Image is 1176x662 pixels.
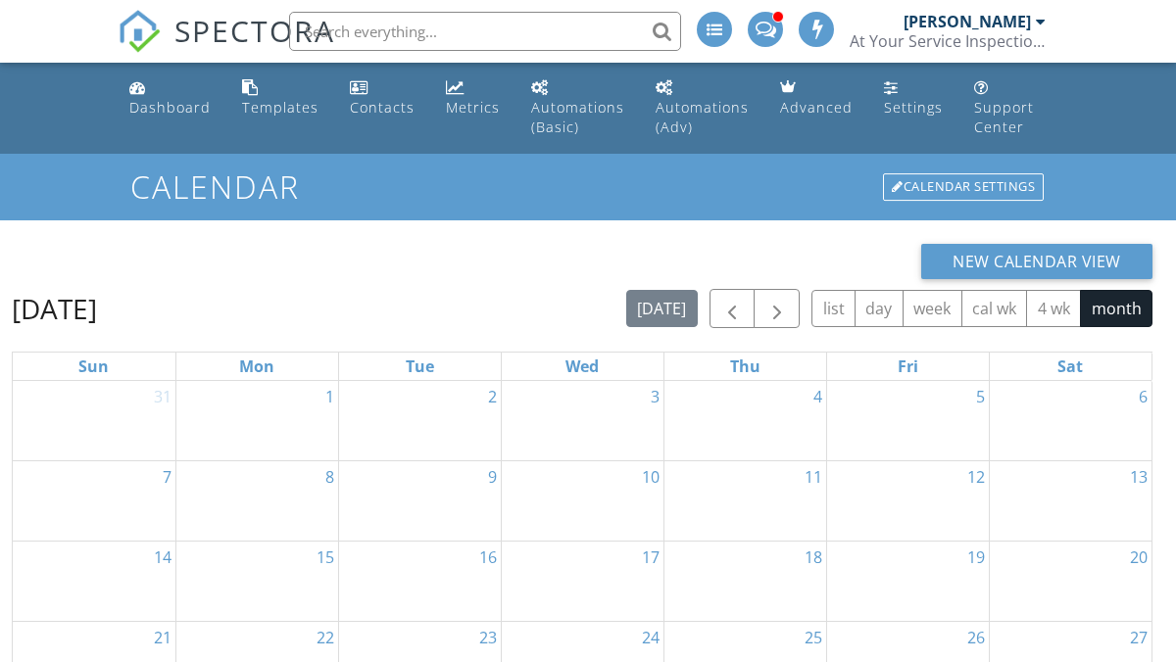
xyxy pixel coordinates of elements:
[710,289,756,329] button: Previous month
[647,381,663,412] a: Go to September 3, 2025
[876,71,951,126] a: Settings
[1126,622,1151,653] a: Go to September 27, 2025
[484,461,501,493] a: Go to September 9, 2025
[811,290,856,328] button: list
[313,542,338,573] a: Go to September 15, 2025
[883,173,1044,201] div: Calendar Settings
[338,381,501,461] td: Go to September 2, 2025
[150,622,175,653] a: Go to September 21, 2025
[921,244,1152,279] button: New Calendar View
[780,98,853,117] div: Advanced
[989,542,1151,622] td: Go to September 20, 2025
[894,353,922,380] a: Friday
[989,461,1151,542] td: Go to September 13, 2025
[801,622,826,653] a: Go to September 25, 2025
[13,542,175,622] td: Go to September 14, 2025
[484,381,501,412] a: Go to September 2, 2025
[446,98,500,117] div: Metrics
[13,461,175,542] td: Go to September 7, 2025
[1080,290,1152,328] button: month
[754,289,800,329] button: Next month
[826,542,989,622] td: Go to September 19, 2025
[150,381,175,412] a: Go to August 31, 2025
[656,98,749,136] div: Automations (Adv)
[402,353,438,380] a: Tuesday
[801,542,826,573] a: Go to September 18, 2025
[772,71,860,126] a: Advanced
[903,290,962,328] button: week
[989,381,1151,461] td: Go to September 6, 2025
[174,10,335,51] span: SPECTORA
[501,461,663,542] td: Go to September 10, 2025
[531,98,624,136] div: Automations (Basic)
[342,71,422,126] a: Contacts
[1126,461,1151,493] a: Go to September 13, 2025
[638,622,663,653] a: Go to September 24, 2025
[1026,290,1081,328] button: 4 wk
[242,98,318,117] div: Templates
[338,461,501,542] td: Go to September 9, 2025
[963,542,989,573] a: Go to September 19, 2025
[562,353,603,380] a: Wednesday
[963,622,989,653] a: Go to September 26, 2025
[129,98,211,117] div: Dashboard
[663,461,826,542] td: Go to September 11, 2025
[974,98,1034,136] div: Support Center
[350,98,415,117] div: Contacts
[150,542,175,573] a: Go to September 14, 2025
[638,542,663,573] a: Go to September 17, 2025
[881,171,1046,203] a: Calendar Settings
[626,290,698,328] button: [DATE]
[963,461,989,493] a: Go to September 12, 2025
[826,461,989,542] td: Go to September 12, 2025
[321,381,338,412] a: Go to September 1, 2025
[663,542,826,622] td: Go to September 18, 2025
[159,461,175,493] a: Go to September 7, 2025
[338,542,501,622] td: Go to September 16, 2025
[638,461,663,493] a: Go to September 10, 2025
[523,71,632,146] a: Automations (Basic)
[175,542,338,622] td: Go to September 15, 2025
[118,26,335,68] a: SPECTORA
[884,98,943,117] div: Settings
[961,290,1028,328] button: cal wk
[1135,381,1151,412] a: Go to September 6, 2025
[850,31,1046,51] div: At Your Service Inspections LLC
[966,71,1054,146] a: Support Center
[801,461,826,493] a: Go to September 11, 2025
[475,622,501,653] a: Go to September 23, 2025
[1126,542,1151,573] a: Go to September 20, 2025
[235,353,278,380] a: Monday
[234,71,326,126] a: Templates
[118,10,161,53] img: The Best Home Inspection Software - Spectora
[855,290,904,328] button: day
[648,71,757,146] a: Automations (Advanced)
[826,381,989,461] td: Go to September 5, 2025
[13,381,175,461] td: Go to August 31, 2025
[726,353,764,380] a: Thursday
[289,12,681,51] input: Search everything...
[972,381,989,412] a: Go to September 5, 2025
[809,381,826,412] a: Go to September 4, 2025
[904,12,1031,31] div: [PERSON_NAME]
[175,381,338,461] td: Go to September 1, 2025
[12,289,97,328] h2: [DATE]
[122,71,219,126] a: Dashboard
[313,622,338,653] a: Go to September 22, 2025
[175,461,338,542] td: Go to September 8, 2025
[74,353,113,380] a: Sunday
[130,169,1046,204] h1: Calendar
[501,542,663,622] td: Go to September 17, 2025
[501,381,663,461] td: Go to September 3, 2025
[438,71,508,126] a: Metrics
[475,542,501,573] a: Go to September 16, 2025
[321,461,338,493] a: Go to September 8, 2025
[663,381,826,461] td: Go to September 4, 2025
[1053,353,1087,380] a: Saturday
